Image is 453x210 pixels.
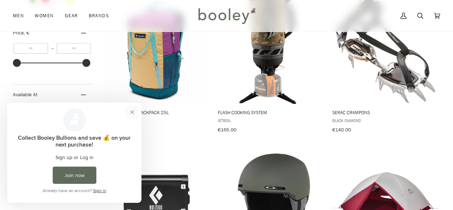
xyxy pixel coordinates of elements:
[332,117,438,123] span: Black Diamond
[14,43,48,53] input: Minimum value
[24,29,29,36] span: , €
[195,5,258,26] img: Booley
[332,126,351,133] span: €140.00
[88,12,109,19] span: Brands
[13,12,24,19] span: Men
[65,12,78,19] span: Gear
[217,117,323,123] span: Jetboil
[35,12,54,19] span: Women
[57,43,91,53] input: Maximum value
[103,109,208,115] span: Echo Mountain Backpack 25L
[103,117,208,123] span: Columbia
[217,126,236,133] span: €165.00
[13,91,37,98] span: Available At
[7,103,141,203] iframe: Loyalty program pop-up with offers and actions
[48,45,57,51] span: –
[217,109,323,115] span: Flash Cooking System
[332,109,438,115] span: Serac Crampons
[13,29,29,36] span: Price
